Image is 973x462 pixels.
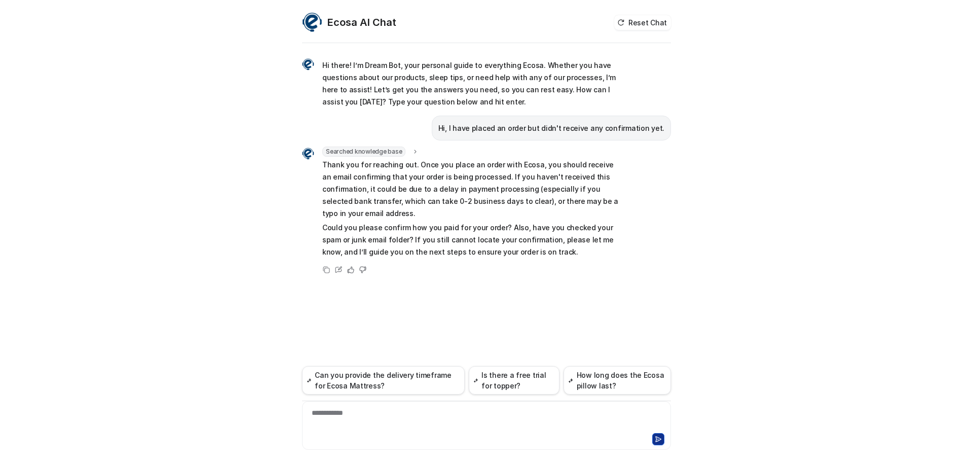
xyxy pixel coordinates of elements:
span: Searched knowledge base [322,147,405,157]
button: Reset Chat [614,15,671,30]
button: Can you provide the delivery timeframe for Ecosa Mattress? [302,366,465,395]
p: Hi there! I’m Dream Bot, your personal guide to everything Ecosa. Whether you have questions abou... [322,59,619,108]
p: Hi, I have placed an order but didn't receive any confirmation yet. [438,122,664,134]
p: Thank you for reaching out. Once you place an order with Ecosa, you should receive an email confi... [322,159,619,220]
img: Widget [302,12,322,32]
h2: Ecosa AI Chat [327,15,396,29]
img: Widget [302,58,314,70]
button: How long does the Ecosa pillow last? [564,366,671,395]
img: Widget [302,148,314,160]
button: Is there a free trial for topper? [469,366,559,395]
p: Could you please confirm how you paid for your order? Also, have you checked your spam or junk em... [322,222,619,258]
